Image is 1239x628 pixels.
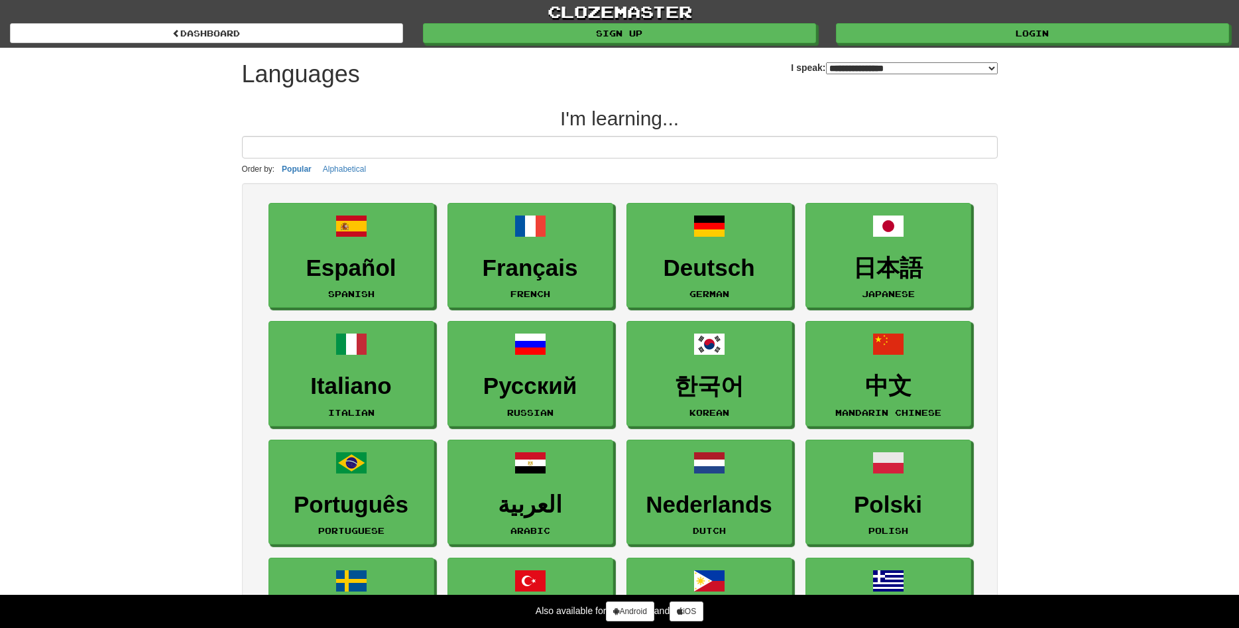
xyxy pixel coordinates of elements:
a: FrançaisFrench [447,203,613,308]
h3: Español [276,255,427,281]
h3: 中文 [813,373,964,399]
small: Mandarin Chinese [835,408,941,417]
select: I speak: [826,62,998,74]
a: 한국어Korean [626,321,792,426]
h3: Nederlands [634,492,785,518]
small: Arabic [510,526,550,535]
a: РусскийRussian [447,321,613,426]
h3: 한국어 [634,373,785,399]
small: French [510,289,550,298]
h3: Português [276,492,427,518]
a: PortuguêsPortuguese [268,440,434,545]
small: Japanese [862,289,915,298]
small: Spanish [328,289,375,298]
small: Order by: [242,164,275,174]
small: Italian [328,408,375,417]
a: Sign up [423,23,816,43]
label: I speak: [791,61,997,74]
h3: 日本語 [813,255,964,281]
a: 日本語Japanese [805,203,971,308]
small: Dutch [693,526,726,535]
h3: Русский [455,373,606,399]
a: ItalianoItalian [268,321,434,426]
h3: Italiano [276,373,427,399]
h3: العربية [455,492,606,518]
h2: I'm learning... [242,107,998,129]
small: Russian [507,408,554,417]
a: NederlandsDutch [626,440,792,545]
a: العربيةArabic [447,440,613,545]
a: 中文Mandarin Chinese [805,321,971,426]
button: Alphabetical [319,162,370,176]
a: Login [836,23,1229,43]
h3: Français [455,255,606,281]
a: DeutschGerman [626,203,792,308]
a: dashboard [10,23,403,43]
small: Portuguese [318,526,384,535]
small: Korean [689,408,729,417]
small: German [689,289,729,298]
h3: Deutsch [634,255,785,281]
a: EspañolSpanish [268,203,434,308]
button: Popular [278,162,316,176]
a: iOS [670,601,703,621]
h3: Polski [813,492,964,518]
a: Android [606,601,654,621]
h1: Languages [242,61,360,88]
a: PolskiPolish [805,440,971,545]
small: Polish [868,526,908,535]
